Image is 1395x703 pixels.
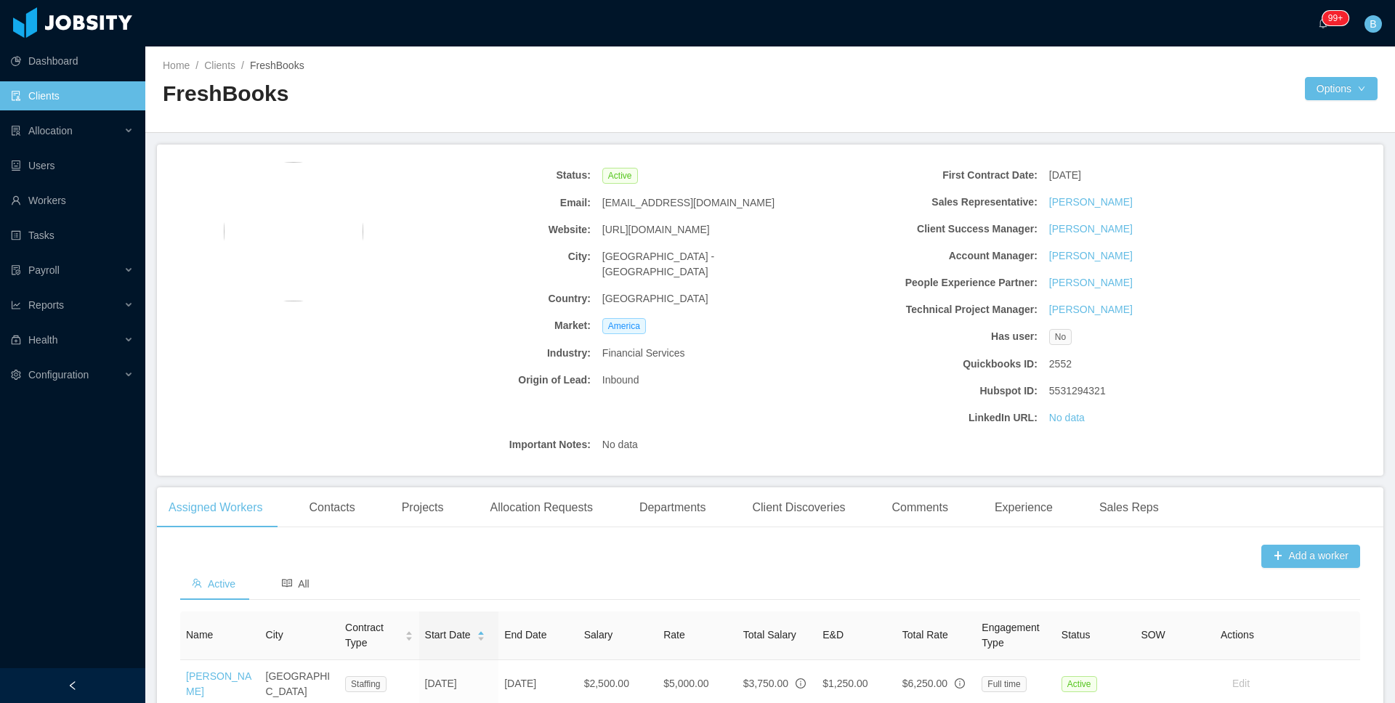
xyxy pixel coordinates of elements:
div: Assigned Workers [157,487,275,528]
i: icon: setting [11,370,21,380]
b: Origin of Lead: [379,373,591,388]
span: Contract Type [345,620,399,651]
span: City [266,629,283,641]
b: First Contract Date: [825,168,1038,183]
span: Engagement Type [982,622,1039,649]
i: icon: line-chart [11,300,21,310]
span: 2552 [1049,357,1072,372]
span: Status [1062,629,1091,641]
b: City: [379,249,591,264]
a: icon: auditClients [11,81,134,110]
span: info-circle [955,678,965,688]
div: Departments [628,487,718,528]
div: Sort [405,629,413,639]
img: 30428dc0-7dbc-11eb-a8f6-c3989f06026c_605e448f120e0-400w.png [224,162,363,301]
a: icon: profileTasks [11,221,134,250]
span: [EMAIL_ADDRESS][DOMAIN_NAME] [602,195,775,211]
span: Inbound [602,373,639,388]
button: Optionsicon: down [1305,77,1378,100]
span: B [1370,15,1376,33]
span: SOW [1141,629,1165,641]
span: Payroll [28,264,60,276]
span: Allocation [28,125,73,137]
span: / [195,60,198,71]
a: [PERSON_NAME] [1049,248,1133,264]
b: Industry: [379,346,591,361]
span: $1,250.00 [822,678,868,689]
span: Health [28,334,57,346]
b: Technical Project Manager: [825,302,1038,317]
span: Active [192,578,235,590]
span: FreshBooks [250,60,304,71]
span: Start Date [425,627,471,643]
b: Status: [379,168,591,183]
span: Total Rate [902,629,948,641]
button: Edit [1221,672,1261,696]
b: Website: [379,222,591,237]
span: Actions [1221,629,1254,641]
div: [DATE] [1043,162,1267,189]
span: [URL][DOMAIN_NAME] [602,222,710,237]
span: All [282,578,310,590]
div: Contacts [298,487,367,528]
i: icon: solution [11,126,21,136]
i: icon: medicine-box [11,335,21,345]
b: Market: [379,318,591,333]
i: icon: caret-down [477,635,485,639]
a: icon: robotUsers [11,151,134,180]
span: No data [602,437,638,452]
a: No data [1049,410,1085,426]
a: [PERSON_NAME] [1049,275,1133,290]
div: Sort [477,629,485,639]
i: icon: team [192,578,202,588]
span: Configuration [28,369,89,381]
div: Allocation Requests [478,487,604,528]
div: Client Discoveries [740,487,857,528]
span: info-circle [796,678,806,688]
span: Reports [28,299,64,311]
div: Projects [390,487,456,528]
b: Account Manager: [825,248,1038,264]
span: America [602,318,646,334]
b: Quickbooks ID: [825,357,1038,372]
i: icon: file-protect [11,265,21,275]
span: [GEOGRAPHIC_DATA] [602,291,708,306]
b: LinkedIn URL: [825,410,1038,426]
span: Active [602,168,638,184]
span: Rate [663,629,685,641]
a: [PERSON_NAME] [1049,195,1133,210]
b: People Experience Partner: [825,275,1038,290]
span: No [1049,329,1072,345]
b: Country: [379,291,591,306]
b: Client Success Manager: [825,222,1038,237]
b: Has user: [825,329,1038,344]
span: Full time [982,676,1026,692]
span: E&D [822,629,844,641]
div: Sales Reps [1088,487,1170,528]
i: icon: bell [1318,18,1328,28]
span: [GEOGRAPHIC_DATA] - [GEOGRAPHIC_DATA] [602,249,814,280]
div: Comments [881,487,960,528]
span: Total Salary [743,629,796,641]
a: icon: userWorkers [11,186,134,215]
b: Email: [379,195,591,211]
a: Home [163,60,190,71]
a: icon: pie-chartDashboard [11,46,134,76]
a: Clients [204,60,235,71]
span: / [241,60,244,71]
b: Hubspot ID: [825,383,1038,399]
i: icon: read [282,578,292,588]
i: icon: caret-up [405,630,413,634]
span: $3,750.00 [743,678,788,689]
h2: FreshBooks [163,79,770,109]
span: $6,250.00 [902,678,947,689]
b: Sales Representative: [825,195,1038,210]
span: Financial Services [602,346,685,361]
span: Staffing [345,676,386,692]
a: [PERSON_NAME] [1049,222,1133,237]
span: Active [1062,676,1097,692]
div: Experience [983,487,1064,528]
a: [PERSON_NAME] [1049,302,1133,317]
i: icon: caret-down [405,635,413,639]
button: icon: plusAdd a worker [1261,545,1360,568]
